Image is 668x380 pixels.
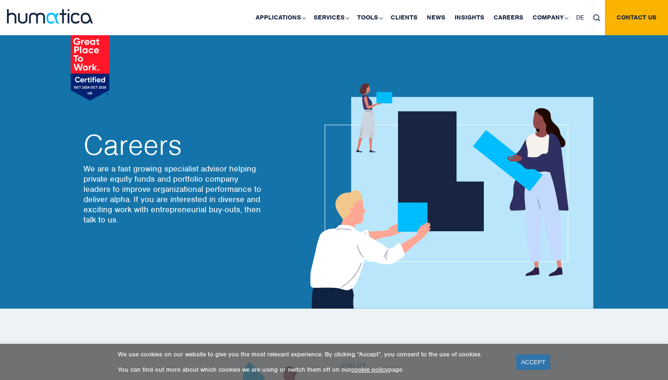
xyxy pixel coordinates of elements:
p: You can find out more about which cookies we are using or switch them off on our page. [118,366,505,374]
img: logo [7,9,93,24]
p: We are a fast growing specialist advisor helping private equity funds and portfolio company leade... [83,164,264,225]
h2: Careers [83,131,264,159]
span: DE [576,13,584,21]
img: search_icon [593,14,600,21]
a: cookie policy [351,366,388,374]
a: ACCEPT [516,355,550,370]
img: about_banner1 [302,83,593,309]
p: We use cookies on our website to give you the most relevant experience. By clicking “Accept”, you... [118,350,505,358]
